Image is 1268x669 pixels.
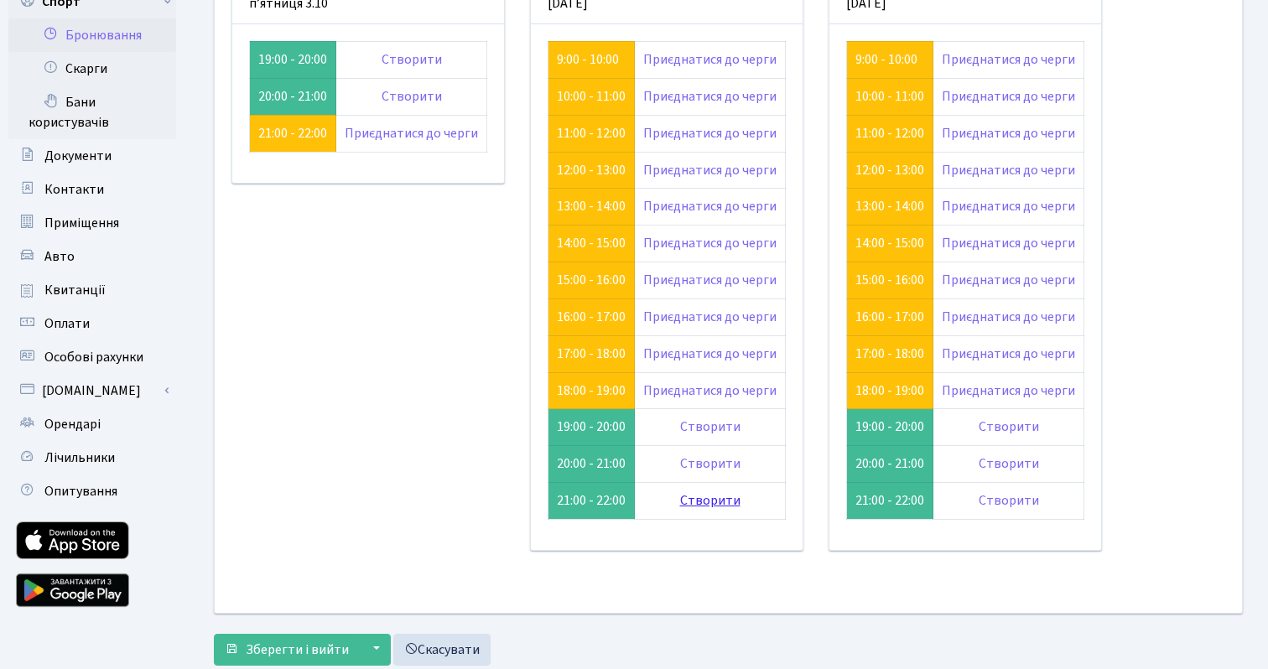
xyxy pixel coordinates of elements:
[942,87,1075,106] a: Приєднатися до черги
[847,446,933,483] td: 20:00 - 21:00
[44,449,115,467] span: Лічильники
[44,482,117,500] span: Опитування
[557,271,626,289] a: 15:00 - 16:00
[855,345,924,363] a: 17:00 - 18:00
[44,281,106,299] span: Квитанції
[258,124,327,143] a: 21:00 - 22:00
[557,381,626,400] a: 18:00 - 19:00
[942,234,1075,252] a: Приєднатися до черги
[855,308,924,326] a: 16:00 - 17:00
[44,415,101,433] span: Орендарі
[942,271,1075,289] a: Приєднатися до черги
[393,634,491,666] a: Скасувати
[942,197,1075,215] a: Приєднатися до черги
[382,87,442,106] a: Створити
[8,340,176,374] a: Особові рахунки
[979,491,1039,510] a: Створити
[847,483,933,520] td: 21:00 - 22:00
[8,441,176,475] a: Лічильники
[382,50,442,69] a: Створити
[557,50,619,69] a: 9:00 - 10:00
[548,446,635,483] td: 20:00 - 21:00
[44,147,112,165] span: Документи
[44,314,90,333] span: Оплати
[942,381,1075,400] a: Приєднатися до черги
[8,273,176,307] a: Квитанції
[8,407,176,441] a: Орендарі
[8,374,176,407] a: [DOMAIN_NAME]
[942,345,1075,363] a: Приєднатися до черги
[680,454,741,473] a: Створити
[557,345,626,363] a: 17:00 - 18:00
[557,197,626,215] a: 13:00 - 14:00
[44,348,143,366] span: Особові рахунки
[643,161,777,179] a: Приєднатися до черги
[855,124,924,143] a: 11:00 - 12:00
[942,50,1075,69] a: Приєднатися до черги
[643,234,777,252] a: Приєднатися до черги
[8,240,176,273] a: Авто
[250,78,336,115] td: 20:00 - 21:00
[847,409,933,446] td: 19:00 - 20:00
[557,161,626,179] a: 12:00 - 13:00
[643,381,777,400] a: Приєднатися до черги
[855,234,924,252] a: 14:00 - 15:00
[643,124,777,143] a: Приєднатися до черги
[44,214,119,232] span: Приміщення
[44,180,104,199] span: Контакти
[855,50,917,69] a: 9:00 - 10:00
[548,483,635,520] td: 21:00 - 22:00
[942,124,1075,143] a: Приєднатися до черги
[8,139,176,173] a: Документи
[345,124,478,143] a: Приєднатися до черги
[643,308,777,326] a: Приєднатися до черги
[8,18,176,52] a: Бронювання
[855,381,924,400] a: 18:00 - 19:00
[855,161,924,179] a: 12:00 - 13:00
[643,50,777,69] a: Приєднатися до черги
[214,634,360,666] button: Зберегти і вийти
[643,197,777,215] a: Приєднатися до черги
[8,173,176,206] a: Контакти
[942,308,1075,326] a: Приєднатися до черги
[557,87,626,106] a: 10:00 - 11:00
[942,161,1075,179] a: Приєднатися до черги
[548,409,635,446] td: 19:00 - 20:00
[557,234,626,252] a: 14:00 - 15:00
[557,124,626,143] a: 11:00 - 12:00
[8,307,176,340] a: Оплати
[979,417,1039,436] a: Створити
[8,475,176,508] a: Опитування
[8,206,176,240] a: Приміщення
[643,271,777,289] a: Приєднатися до черги
[855,271,924,289] a: 15:00 - 16:00
[44,247,75,266] span: Авто
[680,491,741,510] a: Створити
[246,640,349,659] span: Зберегти і вийти
[680,417,741,436] a: Створити
[8,52,176,86] a: Скарги
[8,86,176,139] a: Бани користувачів
[643,87,777,106] a: Приєднатися до черги
[855,87,924,106] a: 10:00 - 11:00
[643,345,777,363] a: Приєднатися до черги
[557,308,626,326] a: 16:00 - 17:00
[979,454,1039,473] a: Створити
[855,197,924,215] a: 13:00 - 14:00
[250,41,336,78] td: 19:00 - 20:00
